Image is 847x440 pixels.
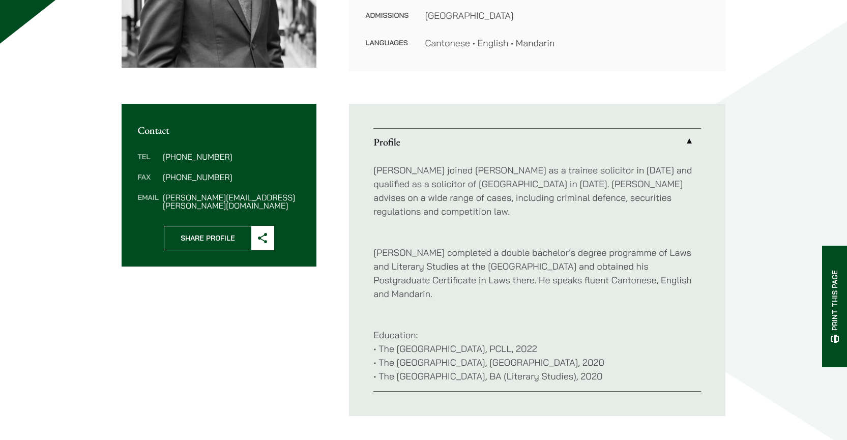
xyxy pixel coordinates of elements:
a: Profile [373,129,701,155]
dt: Email [138,193,159,210]
p: Education: • The [GEOGRAPHIC_DATA], PCLL, 2022 • The [GEOGRAPHIC_DATA], [GEOGRAPHIC_DATA], 2020 •... [373,314,701,383]
dd: [PHONE_NUMBER] [163,153,300,161]
dd: [PERSON_NAME][EMAIL_ADDRESS][PERSON_NAME][DOMAIN_NAME] [163,193,300,210]
dt: Languages [365,36,408,50]
p: [PERSON_NAME] joined [PERSON_NAME] as a trainee solicitor in [DATE] and qualified as a solicitor ... [373,163,701,218]
dt: Fax [138,173,159,193]
dt: Admissions [365,9,408,36]
dd: Cantonese • English • Mandarin [425,36,709,50]
dd: [PHONE_NUMBER] [163,173,300,181]
span: Share Profile [164,226,251,250]
dd: [GEOGRAPHIC_DATA] [425,9,709,22]
p: [PERSON_NAME] completed a double bachelor’s degree programme of Laws and Literary Studies at the ... [373,232,701,301]
dt: Tel [138,153,159,173]
h2: Contact [138,124,301,136]
div: Profile [373,155,701,391]
button: Share Profile [164,226,274,250]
